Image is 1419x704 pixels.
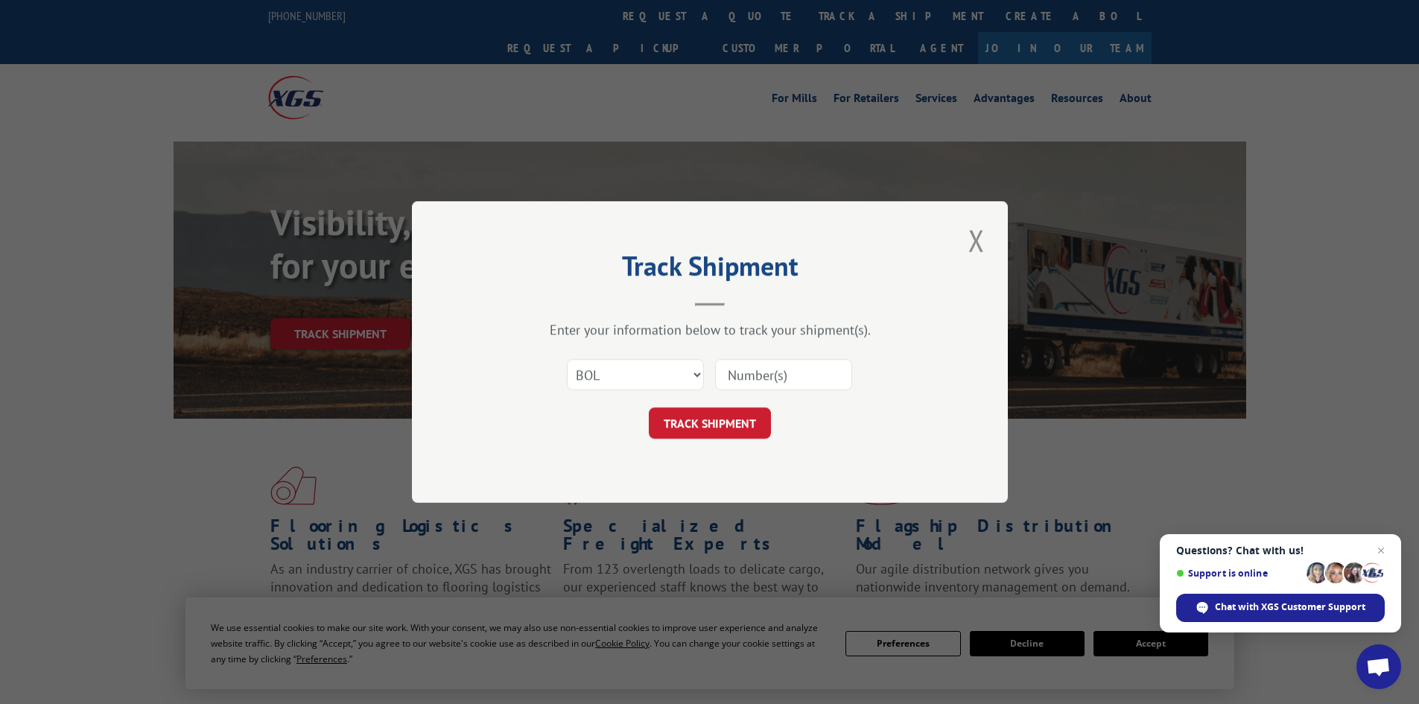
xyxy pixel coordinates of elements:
[1176,568,1301,579] span: Support is online
[1176,545,1385,556] span: Questions? Chat with us!
[964,220,989,261] button: Close modal
[1176,594,1385,622] span: Chat with XGS Customer Support
[486,256,933,284] h2: Track Shipment
[486,321,933,338] div: Enter your information below to track your shipment(s).
[649,408,771,439] button: TRACK SHIPMENT
[715,359,852,390] input: Number(s)
[1356,644,1401,689] a: Open chat
[1215,600,1365,614] span: Chat with XGS Customer Support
